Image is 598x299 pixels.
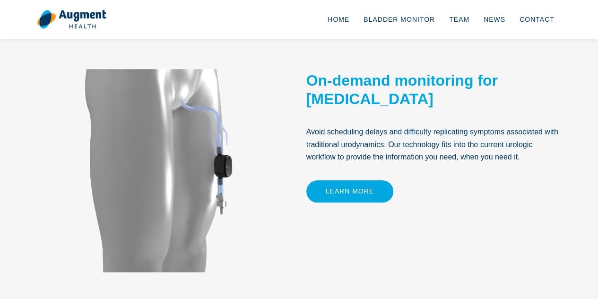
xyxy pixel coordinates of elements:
[321,4,356,35] a: Home
[306,180,394,202] a: Learn More
[37,9,106,29] img: logo
[306,126,562,163] p: Avoid scheduling delays and difficulty replicating symptoms associated with traditional urodynami...
[442,4,477,35] a: Team
[306,71,562,108] h2: On-demand monitoring for [MEDICAL_DATA]
[512,4,562,35] a: Contact
[356,4,442,35] a: Bladder Monitor
[477,4,512,35] a: News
